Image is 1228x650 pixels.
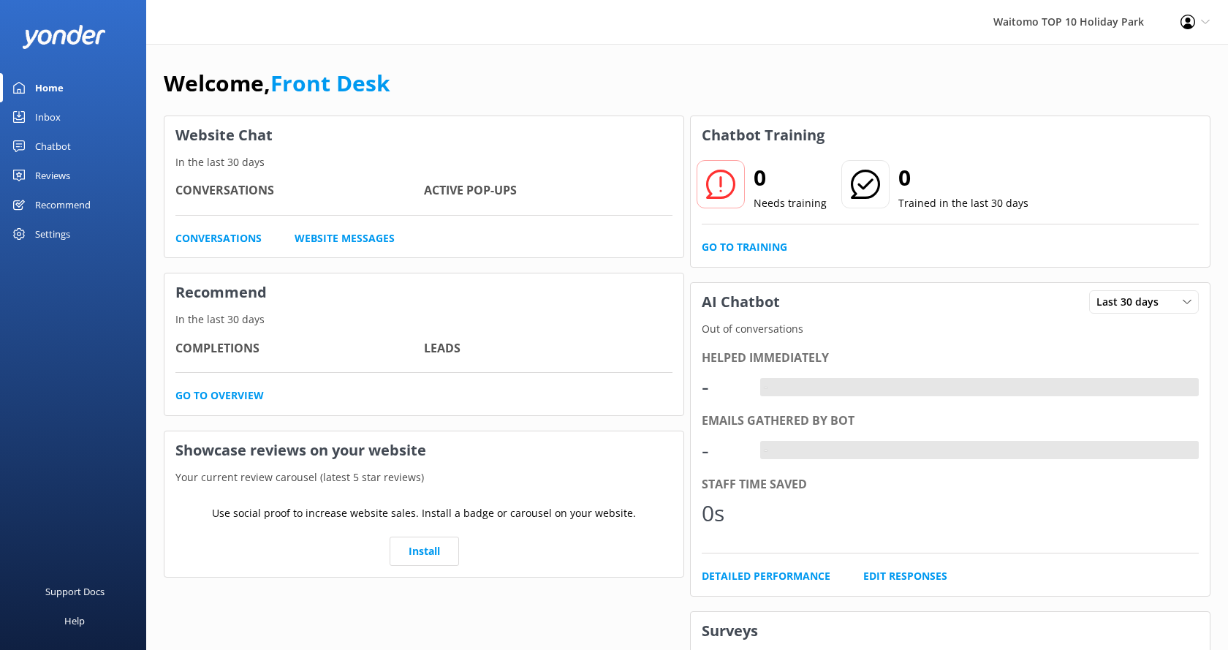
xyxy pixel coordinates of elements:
a: Conversations [175,230,262,246]
p: Your current review carousel (latest 5 star reviews) [164,469,683,485]
div: Inbox [35,102,61,132]
h4: Conversations [175,181,424,200]
h2: 0 [898,160,1028,195]
img: yonder-white-logo.png [22,25,106,49]
div: Settings [35,219,70,249]
a: Edit Responses [863,568,947,584]
h4: Leads [424,339,672,358]
div: Reviews [35,161,70,190]
h4: Completions [175,339,424,358]
div: Support Docs [45,577,105,606]
a: Front Desk [270,68,390,98]
div: - [760,441,771,460]
h3: Surveys [691,612,1210,650]
h3: Showcase reviews on your website [164,431,683,469]
a: Detailed Performance [702,568,830,584]
h3: Website Chat [164,116,683,154]
p: Use social proof to increase website sales. Install a badge or carousel on your website. [212,505,636,521]
h3: Recommend [164,273,683,311]
a: Install [390,537,459,566]
div: - [702,433,746,468]
a: Go to overview [175,388,264,404]
h3: AI Chatbot [691,283,791,321]
div: - [702,369,746,404]
div: 0s [702,496,746,531]
div: Staff time saved [702,475,1199,494]
div: Emails gathered by bot [702,412,1199,431]
a: Website Messages [295,230,395,246]
h3: Chatbot Training [691,116,835,154]
div: Help [64,606,85,635]
h2: 0 [754,160,827,195]
p: Needs training [754,195,827,211]
div: Helped immediately [702,349,1199,368]
p: Out of conversations [691,321,1210,337]
h1: Welcome, [164,66,390,101]
div: - [760,378,771,397]
a: Go to Training [702,239,787,255]
div: Chatbot [35,132,71,161]
p: In the last 30 days [164,311,683,328]
p: Trained in the last 30 days [898,195,1028,211]
div: Home [35,73,64,102]
p: In the last 30 days [164,154,683,170]
h4: Active Pop-ups [424,181,672,200]
span: Last 30 days [1096,294,1167,310]
div: Recommend [35,190,91,219]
